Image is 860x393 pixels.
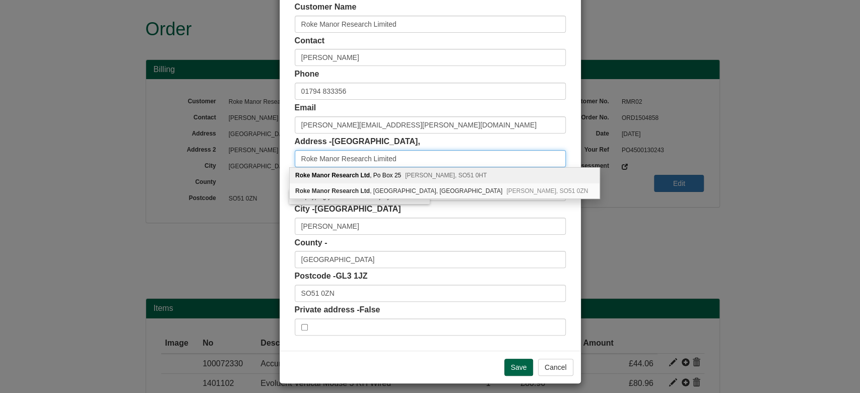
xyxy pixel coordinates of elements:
label: Postcode - [295,271,368,282]
b: Roke Manor Research Ltd [295,187,370,194]
label: Private address - [295,304,380,316]
b: Roke Manor Research Ltd [295,172,370,179]
div: Roke Manor Research Ltd, Roke Manor, Old Salisbury Lane [290,183,600,199]
span: [GEOGRAPHIC_DATA] [315,205,401,213]
span: [PERSON_NAME], SO51 0HT [405,172,487,179]
label: Phone [295,69,319,80]
label: County - [295,237,327,249]
label: Customer Name [295,2,357,13]
label: City - [295,204,401,215]
label: Contact [295,35,325,47]
span: [PERSON_NAME], SO51 0ZN [506,187,588,194]
input: Save [504,359,534,376]
label: Email [295,102,316,114]
span: False [359,305,380,314]
div: Roke Manor Research Ltd, Po Box 25 [290,168,600,183]
label: Address - [295,136,420,148]
span: [GEOGRAPHIC_DATA], [332,137,420,146]
span: GL3 1JZ [336,272,367,280]
button: Cancel [538,359,573,376]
